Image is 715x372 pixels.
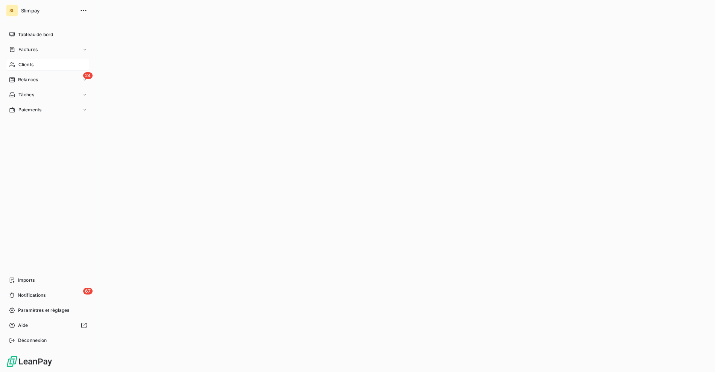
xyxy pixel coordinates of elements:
span: Déconnexion [18,337,47,344]
span: Paramètres et réglages [18,307,69,314]
img: Logo LeanPay [6,355,53,367]
span: Notifications [18,292,46,299]
span: 67 [83,288,93,295]
span: Aide [18,322,28,329]
span: Slimpay [21,8,75,14]
div: SL [6,5,18,17]
iframe: Intercom live chat [689,346,707,364]
span: Factures [18,46,38,53]
span: Tableau de bord [18,31,53,38]
span: 24 [83,72,93,79]
span: Clients [18,61,33,68]
span: Paiements [18,106,41,113]
span: Tâches [18,91,34,98]
span: Relances [18,76,38,83]
span: Imports [18,277,35,284]
a: Aide [6,319,90,331]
